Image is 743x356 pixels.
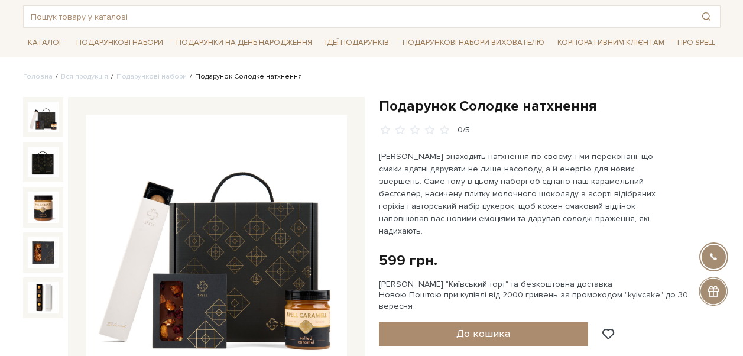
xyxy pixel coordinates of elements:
[28,282,59,313] img: Подарунок Солодке натхнення
[28,192,59,222] img: Подарунок Солодке натхнення
[379,251,437,270] div: 599 грн.
[379,97,721,115] h1: Подарунок Солодке натхнення
[320,34,394,52] a: Ідеї подарунків
[61,72,108,81] a: Вся продукція
[28,102,59,132] img: Подарунок Солодке натхнення
[693,6,720,27] button: Пошук товару у каталозі
[458,125,470,136] div: 0/5
[456,327,510,340] span: До кошика
[72,34,168,52] a: Подарункові набори
[379,322,589,346] button: До кошика
[23,72,53,81] a: Головна
[398,33,549,53] a: Подарункові набори вихователю
[673,34,720,52] a: Про Spell
[171,34,317,52] a: Подарунки на День народження
[379,150,656,237] p: [PERSON_NAME] знаходить натхнення по-своєму, і ми переконані, що смаки здатні дарувати не лише на...
[28,147,59,177] img: Подарунок Солодке натхнення
[116,72,187,81] a: Подарункові набори
[187,72,302,82] li: Подарунок Солодке натхнення
[379,279,721,312] div: [PERSON_NAME] "Київський торт" та безкоштовна доставка Новою Поштою при купівлі від 2000 гривень ...
[23,34,68,52] a: Каталог
[28,237,59,268] img: Подарунок Солодке натхнення
[553,33,669,53] a: Корпоративним клієнтам
[24,6,693,27] input: Пошук товару у каталозі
